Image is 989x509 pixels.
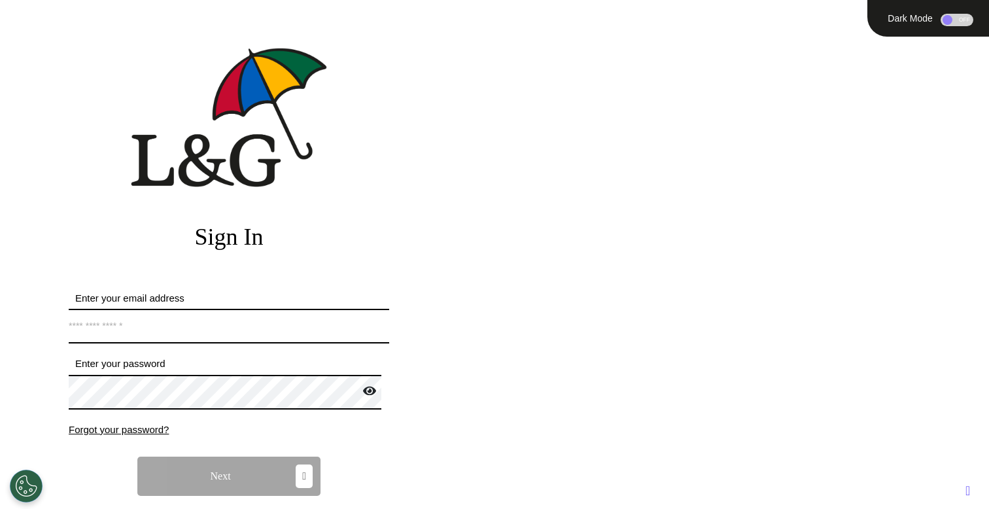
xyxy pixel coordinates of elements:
[10,470,43,502] button: Open Preferences
[484,76,989,114] div: EMPOWER.
[137,457,321,496] button: Next
[69,223,389,251] h2: Sign In
[69,424,169,435] span: Forgot your password?
[131,48,327,187] img: company logo
[211,471,231,482] span: Next
[69,357,389,372] label: Enter your password
[941,14,973,26] div: OFF
[69,291,389,306] label: Enter your email address
[484,38,989,76] div: ENGAGE.
[484,114,989,152] div: TRANSFORM.
[883,14,937,23] div: Dark Mode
